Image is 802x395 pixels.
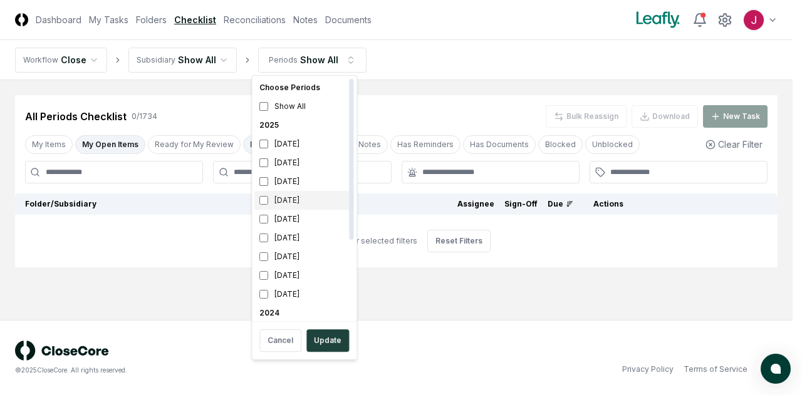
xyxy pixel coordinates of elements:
div: [DATE] [254,247,354,266]
div: [DATE] [254,172,354,191]
div: [DATE] [254,135,354,153]
button: Update [306,329,349,352]
div: 2025 [254,116,354,135]
div: [DATE] [254,228,354,247]
div: [DATE] [254,191,354,210]
button: Cancel [259,329,301,352]
div: [DATE] [254,153,354,172]
div: [DATE] [254,285,354,304]
div: 2024 [254,304,354,322]
div: Choose Periods [254,78,354,97]
div: Show All [254,97,354,116]
div: [DATE] [254,210,354,228]
div: [DATE] [254,266,354,285]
